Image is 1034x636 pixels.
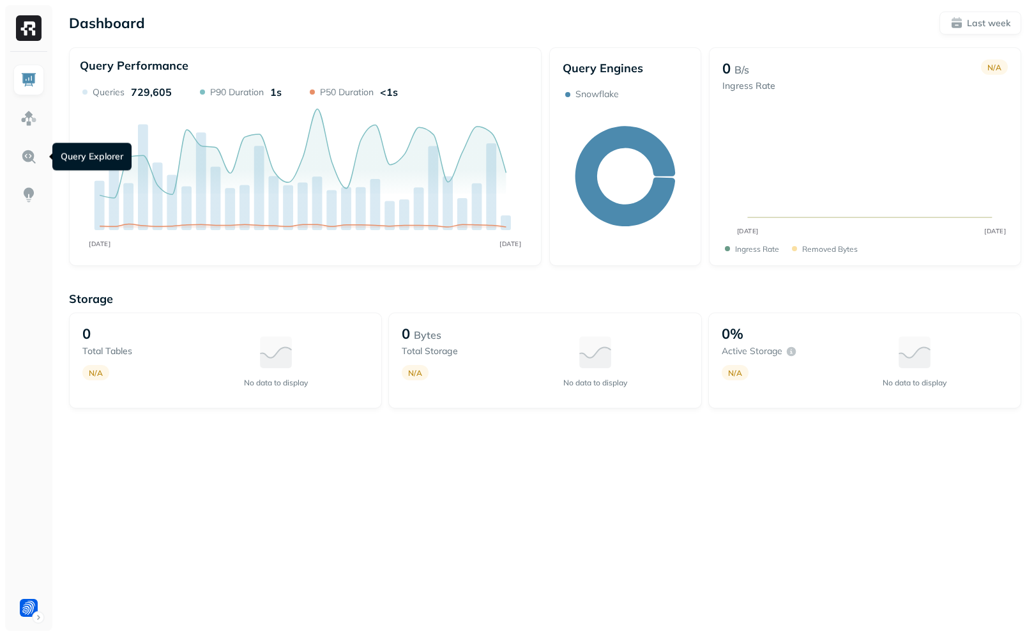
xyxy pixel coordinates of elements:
[20,110,37,127] img: Assets
[320,86,374,98] p: P50 Duration
[722,345,782,357] p: Active storage
[20,72,37,88] img: Dashboard
[16,15,42,41] img: Ryft
[883,378,947,387] p: No data to display
[722,325,743,343] p: 0%
[82,325,91,343] p: 0
[69,291,1021,306] p: Storage
[984,227,1006,235] tspan: [DATE]
[722,59,731,77] p: 0
[270,86,282,98] p: 1s
[414,327,441,343] p: Bytes
[802,244,858,254] p: Removed bytes
[20,187,37,203] img: Insights
[402,325,410,343] p: 0
[987,63,1001,72] p: N/A
[20,148,37,165] img: Query Explorer
[722,80,775,92] p: Ingress Rate
[69,14,145,32] p: Dashboard
[563,378,627,387] p: No data to display
[80,58,188,73] p: Query Performance
[402,345,502,357] p: Total storage
[734,62,749,77] p: B/s
[380,86,398,98] p: <1s
[20,599,38,617] img: Forter
[563,61,688,75] p: Query Engines
[131,86,172,98] p: 729,605
[89,368,103,378] p: N/A
[89,240,110,247] tspan: [DATE]
[967,17,1010,29] p: Last week
[408,368,422,378] p: N/A
[82,345,183,357] p: Total tables
[735,244,779,254] p: Ingress Rate
[737,227,759,235] tspan: [DATE]
[210,86,264,98] p: P90 Duration
[499,240,521,247] tspan: [DATE]
[939,12,1021,35] button: Last week
[93,86,125,98] p: Queries
[52,143,132,171] div: Query Explorer
[244,378,308,387] p: No data to display
[575,88,619,100] p: Snowflake
[728,368,742,378] p: N/A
